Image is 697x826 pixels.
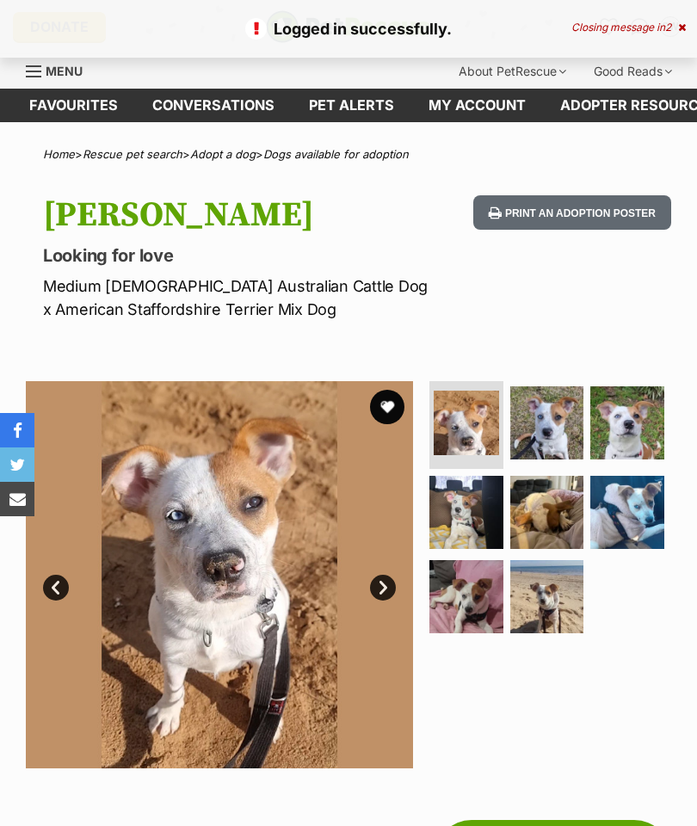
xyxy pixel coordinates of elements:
[411,89,543,122] a: My account
[46,64,83,78] span: Menu
[434,391,499,456] img: Photo of Hallie
[665,21,671,34] span: 2
[43,575,69,601] a: Prev
[190,147,256,161] a: Adopt a dog
[571,22,686,34] div: Closing message in
[590,386,664,460] img: Photo of Hallie
[43,195,430,235] h1: [PERSON_NAME]
[370,575,396,601] a: Next
[17,17,680,40] p: Logged in successfully.
[510,476,584,550] img: Photo of Hallie
[83,147,182,161] a: Rescue pet search
[12,89,135,122] a: Favourites
[26,54,95,85] a: Menu
[429,476,503,550] img: Photo of Hallie
[429,560,503,634] img: Photo of Hallie
[292,89,411,122] a: Pet alerts
[447,54,578,89] div: About PetRescue
[582,54,684,89] div: Good Reads
[135,89,292,122] a: conversations
[510,560,584,634] img: Photo of Hallie
[473,195,671,231] button: Print an adoption poster
[510,386,584,460] img: Photo of Hallie
[43,274,430,321] p: Medium [DEMOGRAPHIC_DATA] Australian Cattle Dog x American Staffordshire Terrier Mix Dog
[43,243,430,268] p: Looking for love
[263,147,409,161] a: Dogs available for adoption
[370,390,404,424] button: favourite
[43,147,75,161] a: Home
[26,381,413,768] img: Photo of Hallie
[590,476,664,550] img: Photo of Hallie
